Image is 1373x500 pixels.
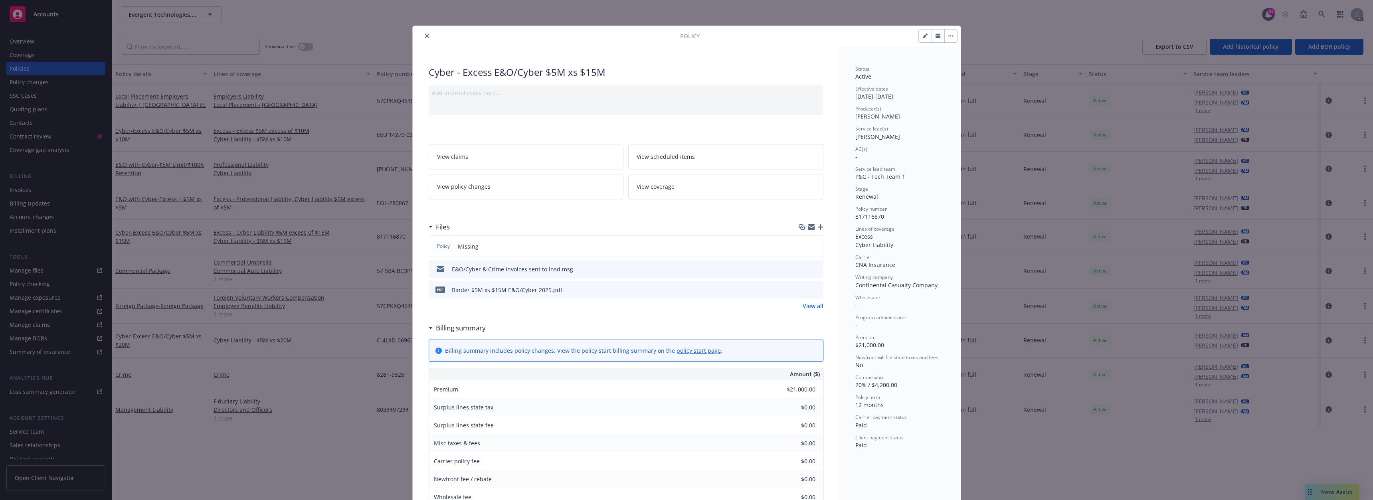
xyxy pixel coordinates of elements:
[855,241,945,249] div: Cyber Liability
[429,144,624,169] a: View claims
[436,323,486,333] h3: Billing summary
[855,166,895,172] span: Service lead team
[429,65,823,79] div: Cyber - Excess E&O/Cyber $5M xs $15M
[452,286,562,294] div: Binder $5M xs $15M E&O/Cyber 2025.pdf
[855,206,887,212] span: Policy number
[855,85,945,101] div: [DATE] - [DATE]
[429,222,450,232] div: Files
[855,394,880,401] span: Policy term
[855,113,900,120] span: [PERSON_NAME]
[637,152,695,161] span: View scheduled items
[680,32,700,40] span: Policy
[855,85,888,92] span: Effective dates
[855,381,897,389] span: 20% / $4,200.00
[855,341,884,349] span: $21,000.00
[855,274,893,281] span: Writing company
[422,31,432,41] button: close
[855,73,871,80] span: Active
[855,193,878,200] span: Renewal
[855,361,863,369] span: No
[768,455,820,467] input: 0.00
[855,225,894,232] span: Lines of coverage
[436,222,450,232] h3: Files
[768,383,820,395] input: 0.00
[855,374,883,381] span: Commission
[434,385,458,393] span: Premium
[434,439,480,447] span: Misc taxes & fees
[628,144,823,169] a: View scheduled items
[790,370,820,378] span: Amount ($)
[855,281,938,289] span: Continental Casualty Company
[452,265,573,273] div: E&O/Cyber & Crime Invoices sent to insd.msg
[855,301,857,309] span: -
[855,354,938,361] span: Newfront will file state taxes and fees
[855,434,904,441] span: Client payment status
[855,105,881,112] span: Producer(s)
[855,254,871,261] span: Carrier
[677,347,721,354] a: policy start page
[855,314,906,321] span: Program administrator
[855,261,895,269] span: CNA Insurance
[855,294,880,301] span: Wholesaler
[435,287,445,292] span: pdf
[855,321,857,329] span: -
[435,243,451,250] span: Policy
[855,173,905,180] span: P&C - Tech Team 1
[803,302,823,310] a: View all
[434,403,493,411] span: Surplus lines state tax
[855,133,900,140] span: [PERSON_NAME]
[768,437,820,449] input: 0.00
[434,457,480,465] span: Carrier policy fee
[434,475,492,483] span: Newfront fee / rebate
[855,232,945,241] div: Excess
[855,441,867,449] span: Paid
[628,174,823,199] a: View coverage
[855,334,876,341] span: Premium
[429,174,624,199] a: View policy changes
[768,419,820,431] input: 0.00
[437,182,491,191] span: View policy changes
[800,265,807,273] button: download file
[768,401,820,413] input: 0.00
[445,346,722,355] div: Billing summary includes policy changes. View the policy start billing summary on the .
[855,146,867,152] span: AC(s)
[768,473,820,485] input: 0.00
[855,153,857,160] span: -
[855,125,888,132] span: Service lead(s)
[855,213,884,220] span: 817116870
[855,65,869,72] span: Status
[855,186,868,192] span: Stage
[855,421,867,429] span: Paid
[637,182,675,191] span: View coverage
[855,414,907,421] span: Carrier payment status
[437,152,468,161] span: View claims
[813,286,820,294] button: preview file
[434,421,494,429] span: Surplus lines state fee
[432,89,820,97] div: Add internal notes here...
[855,401,884,409] span: 12 months
[800,286,807,294] button: download file
[429,323,486,333] div: Billing summary
[458,242,479,251] span: Missing
[813,265,820,273] button: preview file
